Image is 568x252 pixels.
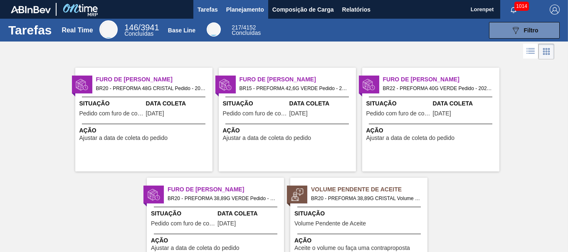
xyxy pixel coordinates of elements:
span: Planejamento [226,5,264,15]
span: Furo de Coleta [240,75,356,84]
span: Ação [79,126,210,135]
span: Volume Pendente de Aceite [311,185,427,194]
span: Concluídas [124,30,153,37]
span: Furo de Coleta [96,75,212,84]
span: Pedido com furo de coleta [151,220,215,227]
button: Filtro [489,22,560,39]
span: BR20 - PREFORMA 48G CRISTAL Pedido - 2040025 [96,84,206,93]
span: Pedido com furo de coleta [366,110,431,117]
span: Ação [223,126,354,135]
div: Visão em Lista [523,44,538,59]
img: Logout [550,5,560,15]
span: Ajustar a data de coleta do pedido [366,135,455,141]
span: BR20 - PREFORMA 38,89G CRISTAL Volume - 628083 [311,194,421,203]
div: Real Time [124,24,159,37]
span: BR15 - PREFORMA 42,6G VERDE Pedido - 2037139 [240,84,349,93]
div: Base Line [207,22,221,37]
span: Pedido com furo de coleta [79,110,144,117]
span: 02/10/2025 [217,220,236,227]
span: Pedido com furo de coleta [223,110,287,117]
span: Ação [366,126,497,135]
span: Concluídas [232,29,261,36]
span: Data Coleta [433,99,497,108]
button: Notificações [500,4,527,15]
div: Visão em Cards [538,44,554,59]
span: Ajustar a data de coleta do pedido [151,245,240,251]
span: Aceite o volume ou faça uma contraproposta [294,245,410,251]
span: Data Coleta [217,209,282,218]
img: status [219,78,232,91]
img: TNhmsLtSVTkK8tSr43FrP2fwEKptu5GPRR3wAAAABJRU5ErkJggg== [11,6,51,13]
span: / 4152 [232,24,256,31]
div: Real Time [99,20,118,39]
span: Volume Pendente de Aceite [294,220,366,227]
h1: Tarefas [8,25,52,35]
span: Situação [294,209,425,218]
div: Base Line [232,25,261,36]
span: 1014 [514,2,529,11]
img: status [291,188,304,201]
img: status [76,78,88,91]
span: Furo de Coleta [383,75,499,84]
span: Ação [294,236,425,245]
span: Data Coleta [289,99,354,108]
span: Composição de Carga [272,5,334,15]
span: 02/10/2025 [289,110,308,117]
span: Relatórios [342,5,370,15]
span: 146 [124,23,138,32]
span: BR20 - PREFORMA 38,89G VERDE Pedido - 2042345 [168,194,277,203]
span: Filtro [524,27,538,34]
span: Situação [366,99,431,108]
span: Situação [151,209,215,218]
span: / 3941 [124,23,159,32]
span: Situação [79,99,144,108]
span: Furo de Coleta [168,185,284,194]
span: Ajustar a data de coleta do pedido [223,135,311,141]
span: Ação [151,236,282,245]
span: 217 [232,24,241,31]
div: Base Line [168,27,195,34]
span: 02/10/2025 [146,110,164,117]
img: status [363,78,375,91]
span: Tarefas [198,5,218,15]
span: 02/10/2025 [433,110,451,117]
div: Real Time [62,27,93,34]
span: Situação [223,99,287,108]
span: BR22 - PREFORMA 40G VERDE Pedido - 2025650 [383,84,493,93]
span: Ajustar a data de coleta do pedido [79,135,168,141]
img: status [148,188,160,201]
span: Data Coleta [146,99,210,108]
